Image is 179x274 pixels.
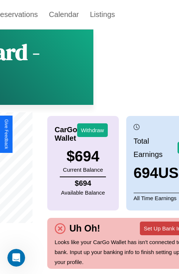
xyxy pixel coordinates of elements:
a: Listings [85,7,121,22]
div: Give Feedback [4,119,9,149]
p: Total Earnings [134,134,178,161]
h4: CarGo Wallet [55,126,77,143]
a: Calendar [44,7,85,22]
p: Available Balance [61,188,105,198]
button: Withdraw [77,123,108,137]
h4: $ 694 [61,179,105,188]
p: Current Balance [63,165,103,175]
h4: Uh Oh! [66,223,104,234]
h3: $ 694 [63,148,103,165]
iframe: Intercom live chat [7,249,25,267]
